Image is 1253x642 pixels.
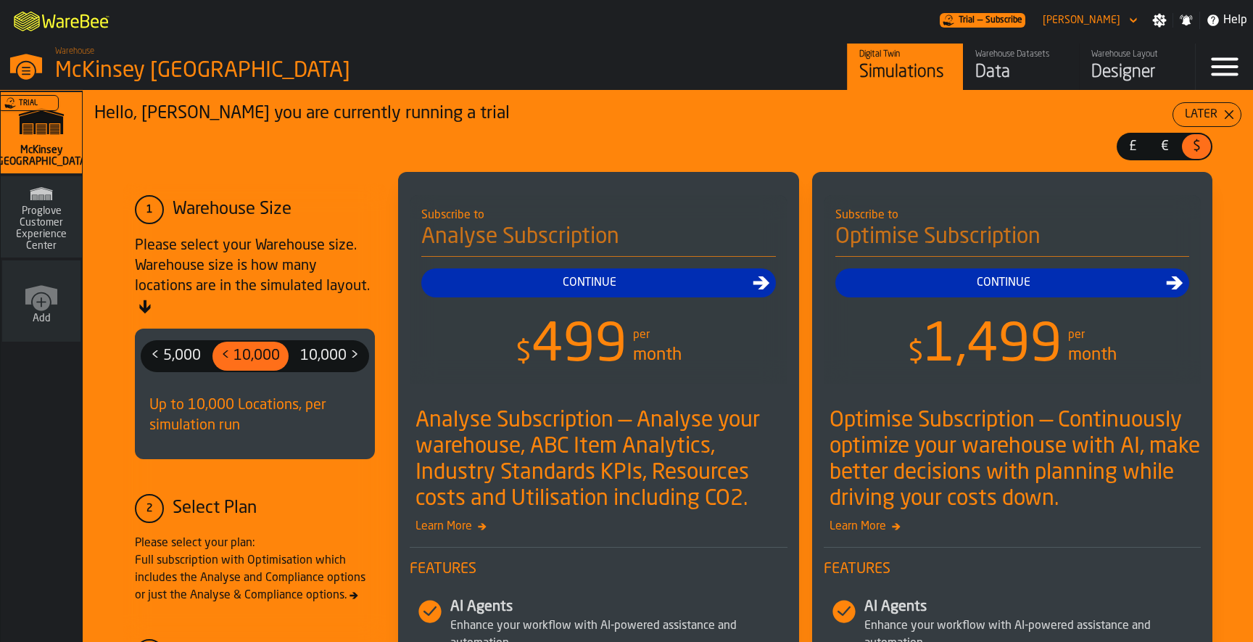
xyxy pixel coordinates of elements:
div: McKinsey [GEOGRAPHIC_DATA] [55,58,447,84]
label: button-toggle-Settings [1146,13,1173,28]
span: Warehouse [55,46,94,57]
div: Warehouse Datasets [975,49,1067,59]
div: AI Agents [450,597,787,617]
div: Data [975,61,1067,84]
label: button-toggle-Notifications [1173,13,1199,28]
a: link-to-/wh/i/71831578-dae4-4e28-8b4f-d42a496a0f54/data [963,44,1079,90]
div: Digital Twin [859,49,951,59]
div: month [1068,344,1117,367]
label: button-switch-multi-< 5,000 [141,340,211,372]
a: link-to-/wh/i/71831578-dae4-4e28-8b4f-d42a496a0f54/simulations [847,44,963,90]
span: < 5,000 [145,345,207,368]
div: Analyse Subscription — Analyse your warehouse, ABC Item Analytics, Industry Standards KPIs, Resou... [415,408,787,512]
label: button-toggle-Help [1200,12,1253,29]
span: Features [824,559,1202,580]
div: Please select your Warehouse size. Warehouse size is how many locations are in the simulated layout. [135,236,375,317]
span: Learn More [410,518,787,535]
div: Subscribe to [835,207,1190,224]
h4: Optimise Subscription [835,224,1190,257]
div: Up to 10,000 Locations, per simulation run [141,384,369,448]
div: thumb [142,342,210,371]
div: Continue [427,274,753,292]
a: link-to-/wh/i/71831578-dae4-4e28-8b4f-d42a496a0f54/designer [1079,44,1195,90]
div: per [1068,326,1085,344]
span: Features [410,559,787,580]
span: Learn More [824,518,1202,535]
span: — [977,15,983,25]
span: Help [1223,12,1247,29]
a: link-to-/wh/i/71831578-dae4-4e28-8b4f-d42a496a0f54/pricing/ [940,13,1025,28]
label: button-toggle-Menu [1196,44,1253,90]
div: Subscribe to [421,207,776,224]
label: button-switch-multi-€ [1149,133,1180,160]
a: link-to-/wh/new [2,260,80,345]
span: € [1153,137,1176,156]
span: $ [1185,137,1208,156]
div: thumb [1118,134,1147,159]
label: button-switch-multi-£ [1117,133,1149,160]
span: $ [516,339,532,368]
div: Later [1179,106,1223,123]
div: Please select your plan: Full subscription with Optimisation which includes the Analyse and Compl... [135,535,375,604]
span: 10,000 > [294,345,365,368]
div: 1 [135,195,164,224]
div: Continue [841,274,1167,292]
h4: Analyse Subscription [421,224,776,257]
span: 499 [532,321,627,373]
span: 1,499 [924,321,1062,373]
button: button-Continue [835,268,1190,297]
div: thumb [1182,134,1211,159]
span: Subscribe [985,15,1022,25]
div: Warehouse Layout [1091,49,1183,59]
button: button-Later [1173,102,1241,127]
span: < 10,000 [215,345,286,368]
span: Trial [19,99,38,107]
div: thumb [1150,134,1179,159]
div: per [633,326,650,344]
div: DropdownMenuValue-Nikola Ajzenhamer [1037,12,1141,29]
a: link-to-/wh/i/ad8a128b-0962-41b6-b9c5-f48cc7973f93/simulations [1,176,82,260]
div: month [633,344,682,367]
div: thumb [291,342,368,371]
span: Add [33,313,51,324]
div: DropdownMenuValue-Nikola Ajzenhamer [1043,15,1120,26]
div: Simulations [859,61,951,84]
a: link-to-/wh/i/71831578-dae4-4e28-8b4f-d42a496a0f54/simulations [1,92,82,176]
span: Trial [959,15,975,25]
span: $ [908,339,924,368]
div: Menu Subscription [940,13,1025,28]
label: button-switch-multi-10,000 > [290,340,369,372]
div: 2 [135,494,164,523]
div: AI Agents [864,597,1202,617]
label: button-switch-multi-$ [1180,133,1212,160]
div: Select Plan [173,497,257,520]
button: button-Continue [421,268,776,297]
span: £ [1121,137,1144,156]
div: Warehouse Size [173,198,291,221]
div: thumb [212,342,289,371]
div: Designer [1091,61,1183,84]
div: Hello, [PERSON_NAME] you are currently running a trial [94,102,1173,125]
label: button-switch-multi-< 10,000 [211,340,290,372]
span: Proglove Customer Experience Center [7,205,76,252]
div: Optimise Subscription — Continuously optimize your warehouse with AI, make better decisions with ... [830,408,1202,512]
